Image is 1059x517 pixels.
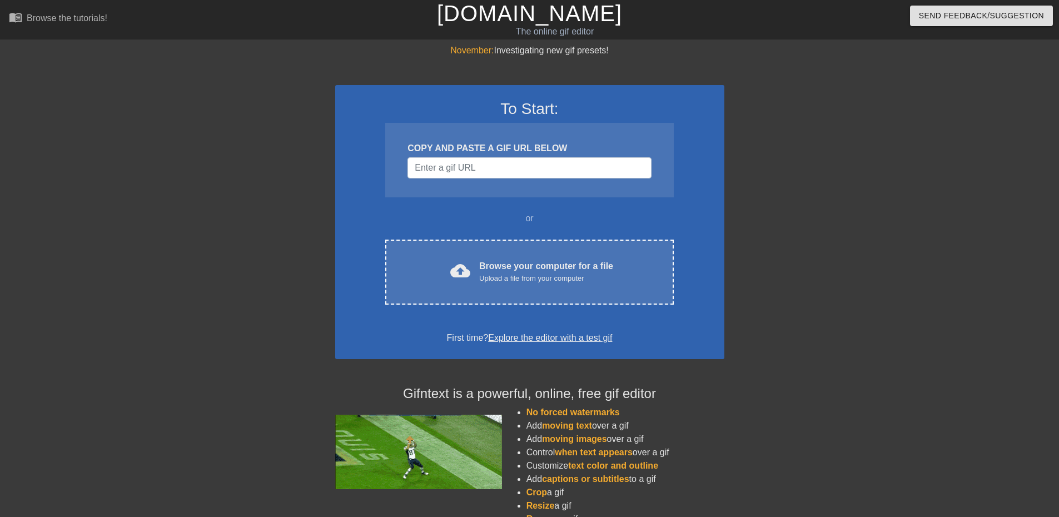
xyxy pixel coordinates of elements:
[27,13,107,23] div: Browse the tutorials!
[526,501,555,510] span: Resize
[910,6,1053,26] button: Send Feedback/Suggestion
[526,473,724,486] li: Add to a gif
[350,100,710,118] h3: To Start:
[568,461,658,470] span: text color and outline
[526,486,724,499] li: a gif
[526,446,724,459] li: Control over a gif
[526,488,547,497] span: Crop
[526,433,724,446] li: Add over a gif
[479,260,613,284] div: Browse your computer for a file
[359,25,751,38] div: The online gif editor
[350,331,710,345] div: First time?
[542,474,629,484] span: captions or subtitles
[488,333,612,342] a: Explore the editor with a test gif
[555,448,633,457] span: when text appears
[9,11,22,24] span: menu_book
[526,499,724,513] li: a gif
[335,415,502,489] img: football_small.gif
[450,46,494,55] span: November:
[437,1,622,26] a: [DOMAIN_NAME]
[407,142,651,155] div: COPY AND PASTE A GIF URL BELOW
[407,157,651,178] input: Username
[335,386,724,402] h4: Gifntext is a powerful, online, free gif editor
[542,421,592,430] span: moving text
[450,261,470,281] span: cloud_upload
[364,212,695,225] div: or
[542,434,606,444] span: moving images
[335,44,724,57] div: Investigating new gif presets!
[919,9,1044,23] span: Send Feedback/Suggestion
[526,407,620,417] span: No forced watermarks
[526,459,724,473] li: Customize
[479,273,613,284] div: Upload a file from your computer
[526,419,724,433] li: Add over a gif
[9,11,107,28] a: Browse the tutorials!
